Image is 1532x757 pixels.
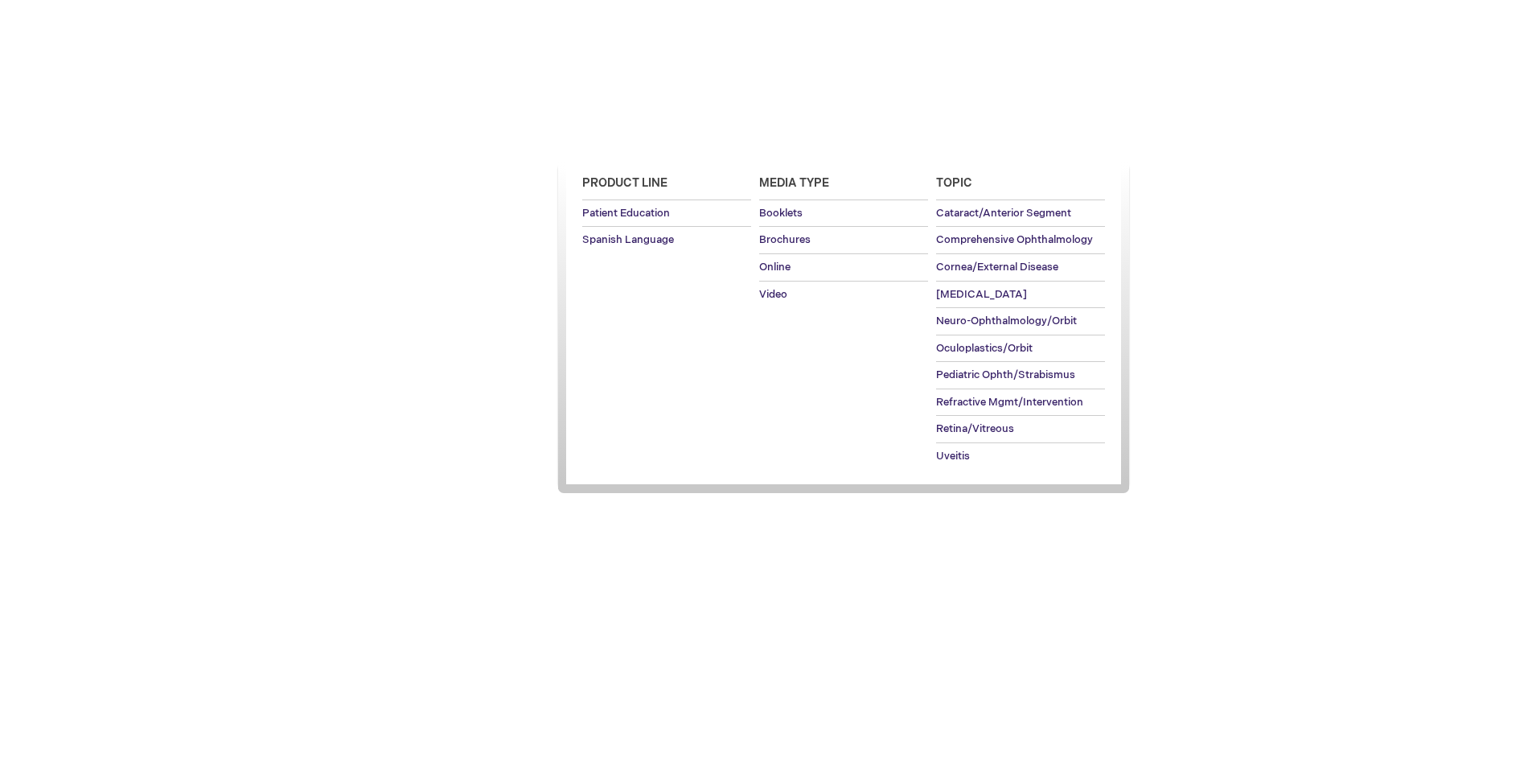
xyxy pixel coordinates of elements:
span: Comprehensive Ophthalmology [936,233,1093,246]
span: Cornea/External Disease [936,261,1058,274]
span: Media Type [759,176,829,190]
span: Neuro-Ophthalmology/Orbit [936,315,1077,327]
span: Booklets [759,207,803,220]
span: Oculoplastics/Orbit [936,342,1033,355]
span: Retina/Vitreous [936,422,1014,435]
span: Refractive Mgmt/Intervention [936,396,1083,409]
span: Spanish Language [582,233,674,246]
span: Product Line [582,176,667,190]
span: Topic [936,176,972,190]
span: Online [759,261,791,274]
span: Video [759,288,787,301]
span: Brochures [759,233,811,246]
span: Cataract/Anterior Segment [936,207,1071,220]
span: Patient Education [582,207,670,220]
span: Pediatric Ophth/Strabismus [936,368,1075,381]
span: [MEDICAL_DATA] [936,288,1027,301]
span: Uveitis [936,450,970,463]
